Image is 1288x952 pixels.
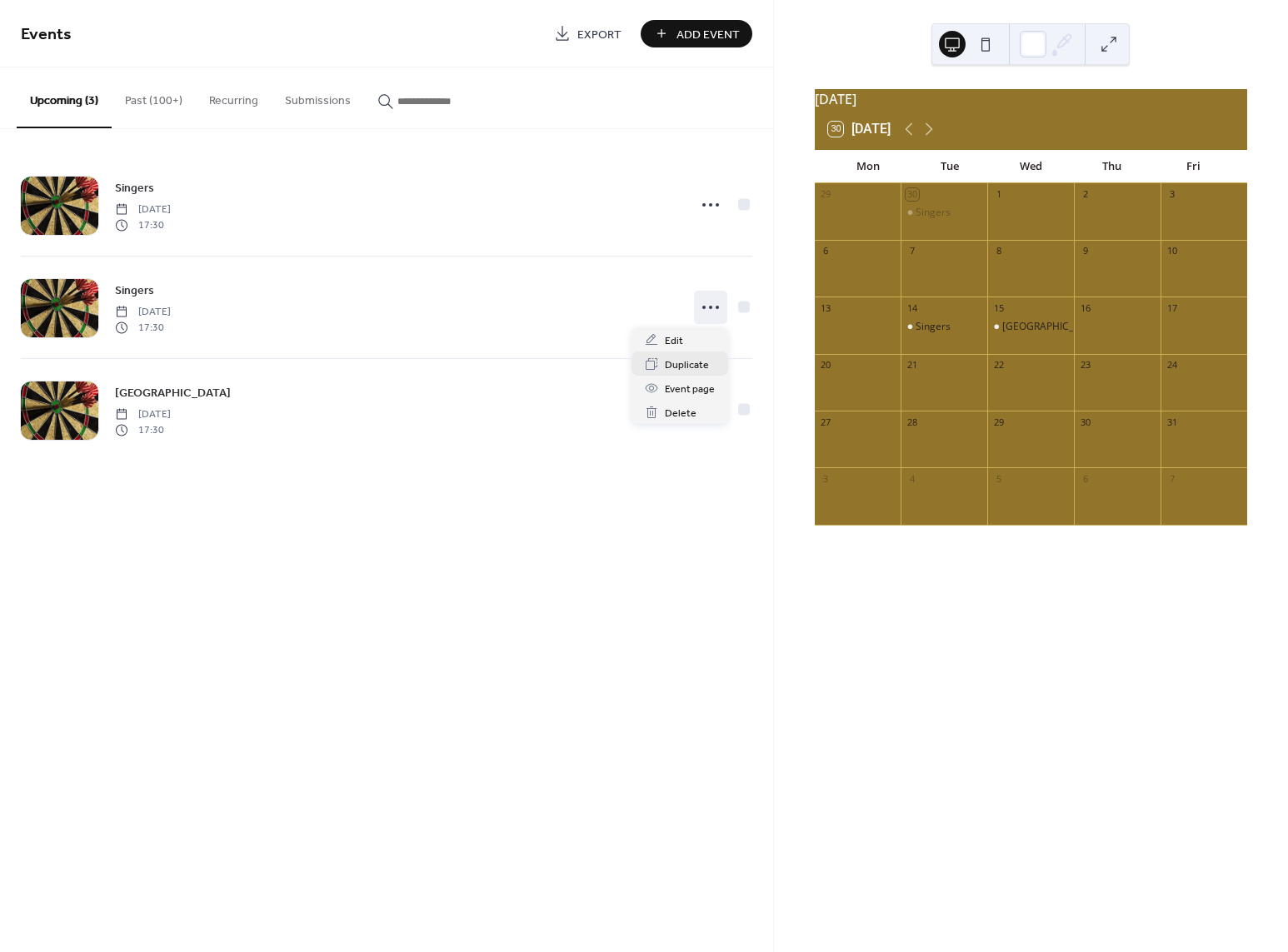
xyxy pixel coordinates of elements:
div: 20 [820,359,832,371]
div: 3 [820,472,832,485]
span: [GEOGRAPHIC_DATA] [115,385,231,402]
a: Export [542,20,634,47]
span: 17:30 [115,422,171,437]
a: [GEOGRAPHIC_DATA] [115,383,231,402]
div: [DATE] [815,89,1247,109]
span: Delete [665,405,696,422]
span: [DATE] [115,202,171,217]
div: 14 [906,302,918,314]
div: 4 [906,472,918,485]
div: Singers [901,206,987,220]
div: 5 [992,472,1005,485]
span: Event page [665,381,715,398]
div: Singers [916,206,951,220]
div: Wed [991,150,1071,183]
div: 17 [1166,302,1178,314]
span: Singers [115,180,154,197]
div: 29 [992,416,1005,428]
div: 31 [1166,416,1178,428]
div: 6 [820,245,832,257]
div: Mon [828,150,909,183]
div: [GEOGRAPHIC_DATA] [1002,320,1103,334]
div: 10 [1166,245,1178,257]
div: Tue [909,150,990,183]
span: [DATE] [115,305,171,320]
div: 30 [1079,416,1091,428]
div: 30 [906,188,918,201]
div: 24 [1166,359,1178,371]
div: 15 [992,302,1005,314]
button: Submissions [272,67,364,127]
div: 29 [820,188,832,201]
div: 7 [906,245,918,257]
div: 3 [1166,188,1178,201]
div: 2 [1079,188,1091,201]
div: 8 [992,245,1005,257]
button: Recurring [196,67,272,127]
div: Singers [916,320,951,334]
div: 27 [820,416,832,428]
span: Events [21,18,72,51]
div: 7 [1166,472,1178,485]
button: Past (100+) [112,67,196,127]
div: 28 [906,416,918,428]
span: 17:30 [115,320,171,335]
span: Export [577,26,622,43]
div: 13 [820,302,832,314]
a: Singers [115,178,154,197]
div: 16 [1079,302,1091,314]
div: 22 [992,359,1005,371]
span: Edit [665,332,683,350]
div: Fri [1153,150,1234,183]
button: Upcoming (3) [17,67,112,128]
button: 30[DATE] [822,117,896,141]
a: Singers [115,281,154,300]
span: 17:30 [115,217,171,232]
div: Thu [1071,150,1152,183]
span: Singers [115,282,154,300]
span: Duplicate [665,356,709,374]
div: 6 [1079,472,1091,485]
div: 23 [1079,359,1091,371]
div: Singers [901,320,987,334]
span: Add Event [676,26,740,43]
span: [DATE] [115,407,171,422]
div: Albany [987,320,1074,334]
div: 1 [992,188,1005,201]
button: Add Event [641,20,752,47]
div: 21 [906,359,918,371]
div: 9 [1079,245,1091,257]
